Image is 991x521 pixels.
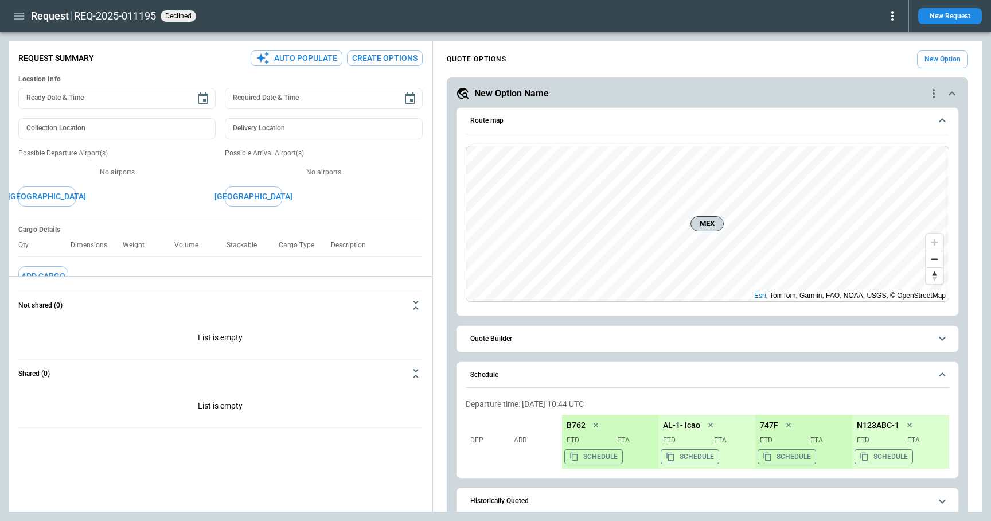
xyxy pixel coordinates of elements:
[918,8,982,24] button: New Request
[18,319,423,359] p: List is empty
[567,436,608,445] p: ETD
[225,149,422,158] p: Possible Arrival Airport(s)
[470,497,529,505] h6: Historically Quoted
[466,399,949,409] p: Departure time: [DATE] 10:44 UTC
[857,436,898,445] p: ETD
[926,267,943,284] button: Reset bearing to north
[564,449,623,464] button: Copy the aircraft schedule to your clipboard
[470,436,510,445] p: Dep
[857,421,899,430] p: N123ABC-1
[926,251,943,267] button: Zoom out
[227,241,266,250] p: Stackable
[474,87,549,100] h5: New Option Name
[926,234,943,251] button: Zoom in
[466,326,949,352] button: Quote Builder
[612,436,654,445] p: ETA
[466,146,949,301] canvas: Map
[251,50,342,66] button: Auto Populate
[567,421,586,430] p: B762
[18,149,216,158] p: Possible Departure Airport(s)
[31,9,69,23] h1: Request
[760,436,801,445] p: ETD
[466,108,949,134] button: Route map
[447,57,506,62] h4: QUOTE OPTIONS
[466,362,949,388] button: Schedule
[696,218,719,230] span: MEX
[123,241,154,250] p: Weight
[18,370,50,378] h6: Shared (0)
[18,53,94,63] p: Request Summary
[347,50,423,66] button: Create Options
[71,241,116,250] p: Dimensions
[18,168,216,177] p: No airports
[470,335,512,343] h6: Quote Builder
[709,436,751,445] p: ETA
[18,360,423,387] button: Shared (0)
[18,319,423,359] div: Not shared (0)
[18,387,423,427] div: Not shared (0)
[562,415,949,469] div: scrollable content
[18,291,423,319] button: Not shared (0)
[18,241,38,250] p: Qty
[754,290,946,301] div: , TomTom, Garmin, FAO, NOAA, USGS, © OpenStreetMap
[514,436,554,445] p: Arr
[18,302,63,309] h6: Not shared (0)
[279,241,323,250] p: Cargo Type
[758,449,816,464] button: Copy the aircraft schedule to your clipboard
[661,449,719,464] button: Copy the aircraft schedule to your clipboard
[927,87,941,100] div: quote-option-actions
[806,436,848,445] p: ETA
[399,87,422,110] button: Choose date
[163,12,194,20] span: declined
[18,75,423,84] h6: Location Info
[174,241,208,250] p: Volume
[225,186,282,207] button: [GEOGRAPHIC_DATA]
[161,10,196,22] div: declined reason 3
[466,146,949,302] div: Route map
[754,291,766,300] a: Esri
[663,421,700,430] p: AL-1- icao
[74,9,156,23] h2: REQ-2025-011195
[917,50,968,68] button: New Option
[18,225,423,234] h6: Cargo Details
[903,436,945,445] p: ETA
[331,241,375,250] p: Description
[18,266,68,286] button: Add Cargo
[192,87,214,110] button: Choose date
[470,117,504,125] h6: Route map
[18,186,76,207] button: [GEOGRAPHIC_DATA]
[456,87,959,100] button: New Option Namequote-option-actions
[466,488,949,514] button: Historically Quoted
[663,436,704,445] p: ETD
[470,371,498,379] h6: Schedule
[855,449,913,464] button: Copy the aircraft schedule to your clipboard
[225,168,422,177] p: No airports
[18,387,423,427] p: List is empty
[760,421,778,430] p: 747F
[466,395,949,473] div: Schedule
